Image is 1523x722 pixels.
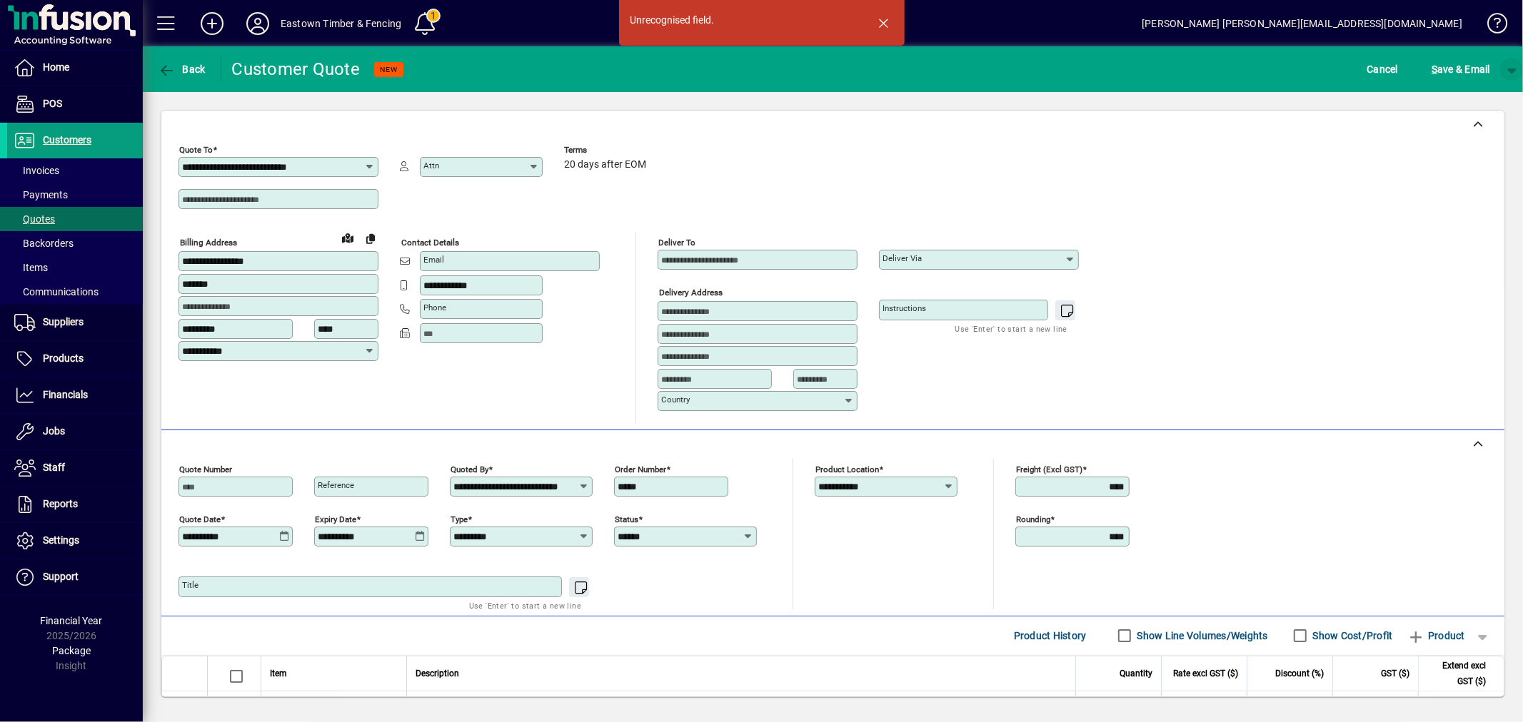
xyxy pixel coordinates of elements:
span: Financial Year [41,615,103,626]
button: Profile [235,11,281,36]
button: Product [1400,623,1472,649]
a: Backorders [7,231,143,255]
mat-label: Title [182,580,198,590]
span: Package [52,645,91,656]
span: Customers [43,134,91,146]
span: Staff [43,462,65,473]
a: Knowledge Base [1477,3,1505,49]
a: Support [7,559,143,595]
span: Jobs [43,425,65,437]
span: S [1432,63,1437,75]
span: NEW [380,65,398,74]
mat-label: Deliver To [658,238,695,248]
label: Show Cost/Profit [1310,629,1393,643]
mat-label: Quote To [179,145,213,155]
span: GST ($) [1381,666,1409,681]
mat-label: Quoted by [451,464,488,474]
app-page-header-button: Back [143,56,221,82]
a: Staff [7,450,143,486]
span: Settings [43,534,79,546]
span: Support [43,571,79,582]
a: Products [7,341,143,377]
a: Settings [7,523,143,559]
a: POS [7,86,143,122]
td: 0.0000 [1247,691,1332,720]
mat-label: Status [615,514,638,524]
mat-label: Freight (excl GST) [1016,464,1082,474]
mat-label: Phone [423,302,446,312]
mat-label: Deliver via [883,253,922,263]
span: Products [43,352,84,364]
div: Customer Quote [232,58,361,81]
a: Home [7,50,143,86]
a: Quotes [7,207,143,231]
button: Cancel [1364,56,1402,82]
mat-label: Product location [815,464,879,474]
mat-label: Type [451,514,468,524]
span: Description [416,666,459,681]
span: Reports [43,498,78,509]
span: ave & Email [1432,58,1490,81]
a: Payments [7,183,143,207]
span: Item [270,666,287,681]
a: Reports [7,487,143,522]
span: Payments [14,189,68,200]
a: Communications [7,280,143,304]
mat-label: Order number [615,464,666,474]
a: Invoices [7,158,143,183]
button: Add [189,11,235,36]
span: Back [158,63,206,75]
div: Eastown Timber & Fencing [281,12,401,35]
span: Backorders [14,238,74,249]
span: POS [43,98,62,109]
mat-label: Expiry date [315,514,356,524]
span: Product [1407,624,1465,647]
span: Communications [14,286,99,298]
mat-label: Country [661,395,690,405]
a: Jobs [7,414,143,449]
span: Items [14,262,48,273]
span: Invoices [14,165,59,176]
mat-hint: Use 'Enter' to start a new line [955,320,1067,337]
span: Suppliers [43,316,84,327]
div: [PERSON_NAME] [PERSON_NAME][EMAIL_ADDRESS][DOMAIN_NAME] [1142,12,1462,35]
mat-label: Quote number [179,464,232,474]
span: Financials [43,389,88,400]
button: Product History [1008,623,1092,649]
span: Terms [564,146,650,155]
span: 20 days after EOM [564,159,646,171]
a: Items [7,255,143,280]
td: 2.46 [1332,691,1418,720]
mat-label: Rounding [1016,514,1050,524]
button: Back [154,56,209,82]
span: Cancel [1367,58,1399,81]
td: 16.40 [1418,691,1504,720]
button: Save & Email [1424,56,1497,82]
button: Copy to Delivery address [359,227,382,250]
label: Show Line Volumes/Weights [1135,629,1268,643]
a: View on map [336,226,359,249]
mat-hint: Use 'Enter' to start a new line [469,597,581,614]
a: Suppliers [7,305,143,340]
mat-label: Instructions [883,303,926,313]
mat-label: Quote date [179,514,221,524]
mat-label: Email [423,255,444,265]
mat-label: Reference [318,480,354,490]
span: Product History [1014,624,1087,647]
span: Discount (%) [1275,666,1324,681]
span: Rate excl GST ($) [1173,666,1238,681]
span: Quotes [14,213,55,225]
span: Home [43,61,69,73]
a: Financials [7,377,143,413]
mat-label: Attn [423,161,439,171]
span: Quantity [1120,666,1152,681]
span: Extend excl GST ($) [1427,658,1486,689]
